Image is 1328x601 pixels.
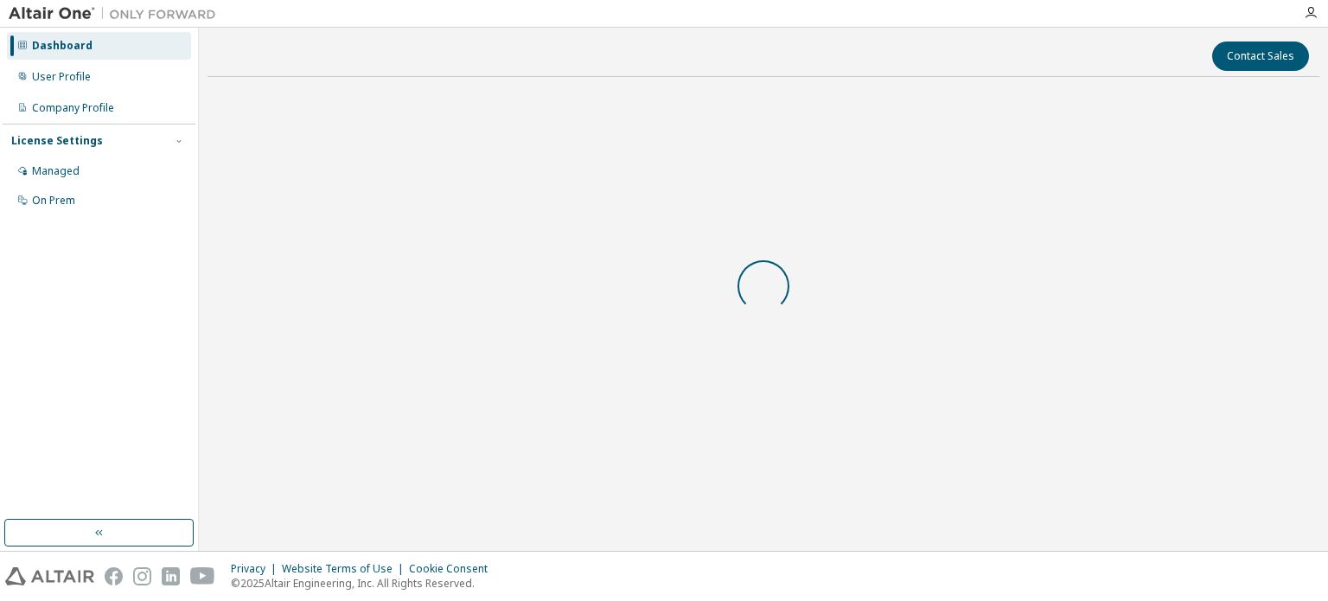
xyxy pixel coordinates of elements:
[1212,42,1309,71] button: Contact Sales
[9,5,225,22] img: Altair One
[105,567,123,585] img: facebook.svg
[231,576,498,591] p: © 2025 Altair Engineering, Inc. All Rights Reserved.
[162,567,180,585] img: linkedin.svg
[282,562,409,576] div: Website Terms of Use
[409,562,498,576] div: Cookie Consent
[133,567,151,585] img: instagram.svg
[231,562,282,576] div: Privacy
[32,164,80,178] div: Managed
[5,567,94,585] img: altair_logo.svg
[32,101,114,115] div: Company Profile
[11,134,103,148] div: License Settings
[32,194,75,208] div: On Prem
[190,567,215,585] img: youtube.svg
[32,70,91,84] div: User Profile
[32,39,93,53] div: Dashboard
